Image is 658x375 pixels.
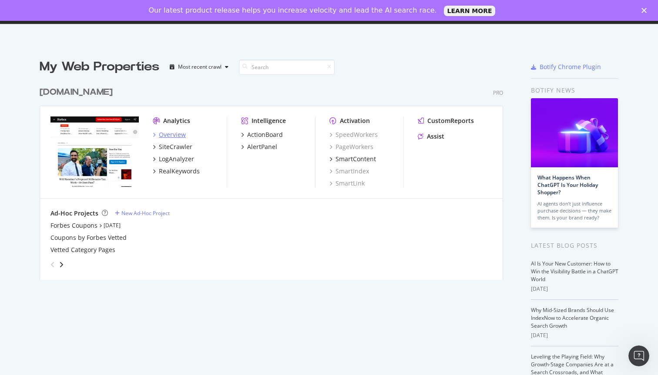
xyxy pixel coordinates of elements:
a: [DOMAIN_NAME] [40,86,116,99]
a: RealKeywords [153,167,200,176]
a: AlertPanel [241,143,277,151]
div: Ad-Hoc Projects [50,209,98,218]
div: [DOMAIN_NAME] [40,86,113,99]
a: Assist [418,132,444,141]
div: My Web Properties [40,58,159,76]
a: What Happens When ChatGPT Is Your Holiday Shopper? [537,174,598,196]
div: ActionBoard [247,130,283,139]
button: Most recent crawl [166,60,232,74]
a: LogAnalyzer [153,155,194,163]
a: Vetted Category Pages [50,246,115,254]
div: angle-right [58,260,64,269]
div: LogAnalyzer [159,155,194,163]
a: SpeedWorkers [329,130,378,139]
div: angle-left [47,258,58,272]
div: [DATE] [531,285,618,293]
div: Close [641,8,650,13]
div: Latest Blog Posts [531,241,618,250]
div: grid [40,76,510,280]
div: Botify Chrome Plugin [540,63,601,71]
a: ActionBoard [241,130,283,139]
div: Assist [427,132,444,141]
div: Pro [493,89,503,96]
a: SmartContent [329,155,376,163]
img: What Happens When ChatGPT Is Your Holiday Shopper? [531,98,618,167]
a: New Ad-Hoc Project [115,209,170,217]
a: SiteCrawler [153,143,192,151]
div: Activation [340,116,370,125]
div: AlertPanel [247,143,277,151]
a: Coupons by Forbes Vetted [50,233,127,242]
img: forbes.com [50,116,139,187]
a: [DATE] [104,222,121,229]
div: SiteCrawler [159,143,192,151]
div: Botify news [531,86,618,95]
a: SmartIndex [329,167,369,176]
div: CustomReports [427,116,474,125]
div: RealKeywords [159,167,200,176]
a: LEARN MORE [444,6,496,16]
a: Overview [153,130,186,139]
div: New Ad-Hoc Project [121,209,170,217]
a: CustomReports [418,116,474,125]
a: AI Is Your New Customer: How to Win the Visibility Battle in a ChatGPT World [531,260,618,283]
div: [DATE] [531,332,618,339]
a: Botify Chrome Plugin [531,63,601,71]
div: Overview [159,130,186,139]
a: Why Mid-Sized Brands Should Use IndexNow to Accelerate Organic Search Growth [531,306,614,329]
div: Analytics [163,116,190,125]
iframe: Intercom live chat [628,345,649,366]
div: Intelligence [252,116,286,125]
input: Search [239,60,335,75]
a: PageWorkers [329,143,373,151]
div: Our latest product release helps you increase velocity and lead the AI search race. [149,6,437,15]
div: AI agents don’t just influence purchase decisions — they make them. Is your brand ready? [537,200,611,221]
a: Forbes Coupons [50,221,97,230]
a: SmartLink [329,179,365,188]
div: Most recent crawl [178,64,222,70]
div: SmartContent [336,155,376,163]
